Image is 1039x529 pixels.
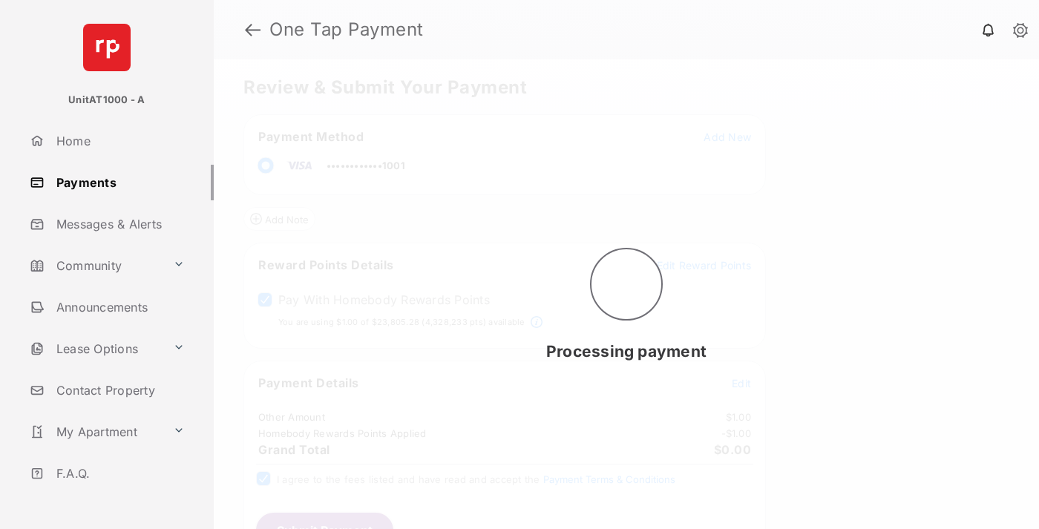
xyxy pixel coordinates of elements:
a: F.A.Q. [24,456,214,491]
p: UnitAT1000 - A [68,93,145,108]
a: Payments [24,165,214,200]
span: Processing payment [546,342,707,361]
a: Announcements [24,289,214,325]
a: Messages & Alerts [24,206,214,242]
a: Contact Property [24,372,214,408]
a: Home [24,123,214,159]
a: Lease Options [24,331,167,367]
a: Community [24,248,167,283]
a: My Apartment [24,414,167,450]
strong: One Tap Payment [269,21,424,39]
img: svg+xml;base64,PHN2ZyB4bWxucz0iaHR0cDovL3d3dy53My5vcmcvMjAwMC9zdmciIHdpZHRoPSI2NCIgaGVpZ2h0PSI2NC... [83,24,131,71]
